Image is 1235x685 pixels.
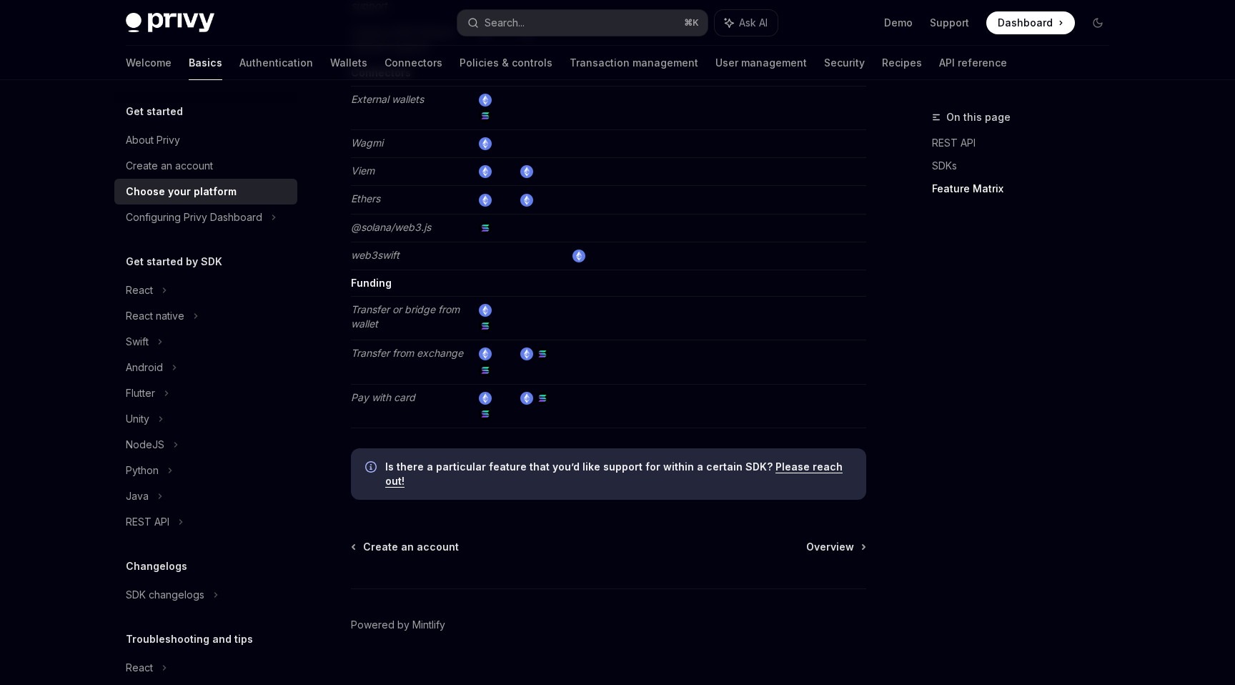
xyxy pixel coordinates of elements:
img: ethereum.png [479,348,492,360]
img: ethereum.png [572,250,585,262]
img: solana.png [536,348,549,360]
div: Swift [126,333,149,350]
img: ethereum.png [479,392,492,405]
em: Viem [351,164,375,177]
img: ethereum.png [520,194,533,207]
a: Support [930,16,969,30]
a: Dashboard [986,11,1075,34]
img: ethereum.png [520,165,533,178]
em: Wagmi [351,137,383,149]
a: Recipes [882,46,922,80]
button: Ask AI [715,10,778,36]
em: Transfer from exchange [351,347,463,359]
div: Java [126,488,149,505]
a: Powered by Mintlify [351,618,445,632]
em: Transfer or bridge from wallet [351,303,460,330]
div: Flutter [126,385,155,402]
img: solana.png [479,222,492,235]
div: Create an account [126,157,213,174]
img: solana.png [536,392,549,405]
span: ⌘ K [684,17,699,29]
a: User management [715,46,807,80]
a: Choose your platform [114,179,297,204]
a: Please reach out! [385,460,843,488]
a: Demo [884,16,913,30]
a: REST API [932,132,1121,154]
img: ethereum.png [520,348,533,360]
img: solana.png [479,109,492,122]
h5: Get started [126,103,183,120]
div: Search... [485,14,525,31]
svg: Info [365,461,380,475]
a: API reference [939,46,1007,80]
a: Create an account [352,540,459,554]
a: About Privy [114,127,297,153]
a: Create an account [114,153,297,179]
div: Choose your platform [126,183,237,200]
a: Welcome [126,46,172,80]
img: ethereum.png [479,194,492,207]
div: React [126,282,153,299]
em: web3swift [351,249,400,261]
button: Toggle dark mode [1086,11,1109,34]
img: ethereum.png [479,165,492,178]
div: SDK changelogs [126,586,204,603]
div: Python [126,462,159,479]
span: Create an account [363,540,459,554]
h5: Get started by SDK [126,253,222,270]
img: ethereum.png [520,392,533,405]
span: Ask AI [739,16,768,30]
img: solana.png [479,364,492,377]
em: Pay with card [351,391,415,403]
img: ethereum.png [479,304,492,317]
a: Overview [806,540,865,554]
a: Authentication [239,46,313,80]
span: On this page [946,109,1011,126]
strong: Is there a particular feature that you’d like support for within a certain SDK? [385,460,773,473]
div: Unity [126,410,149,428]
img: solana.png [479,320,492,332]
a: Security [824,46,865,80]
div: NodeJS [126,436,164,453]
div: React [126,659,153,676]
a: SDKs [932,154,1121,177]
button: Search...⌘K [457,10,708,36]
a: Transaction management [570,46,698,80]
a: Feature Matrix [932,177,1121,200]
a: Wallets [330,46,367,80]
img: solana.png [479,408,492,420]
h5: Troubleshooting and tips [126,631,253,648]
div: React native [126,307,184,325]
em: @solana/web3.js [351,221,431,233]
img: ethereum.png [479,137,492,150]
strong: Funding [351,277,392,289]
div: Android [126,359,163,376]
em: Ethers [351,192,380,204]
div: REST API [126,513,169,531]
a: Connectors [385,46,442,80]
h5: Changelogs [126,558,187,575]
em: External wallets [351,93,424,105]
img: dark logo [126,13,214,33]
span: Overview [806,540,854,554]
img: ethereum.png [479,94,492,107]
span: Dashboard [998,16,1053,30]
div: Configuring Privy Dashboard [126,209,262,226]
a: Policies & controls [460,46,552,80]
div: About Privy [126,132,180,149]
a: Basics [189,46,222,80]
